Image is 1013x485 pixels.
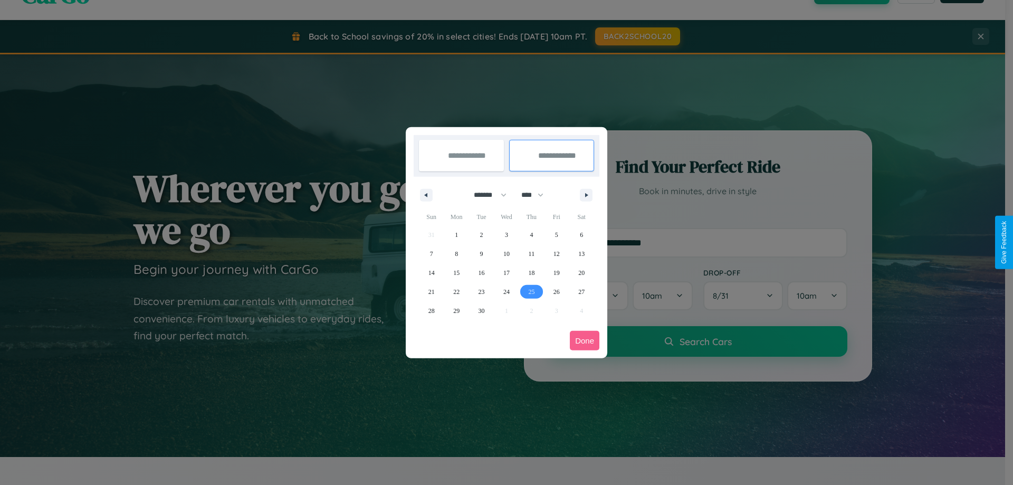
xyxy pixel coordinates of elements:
span: 29 [453,301,460,320]
span: 4 [530,225,533,244]
span: 20 [578,263,585,282]
button: 23 [469,282,494,301]
button: 6 [569,225,594,244]
button: 12 [544,244,569,263]
span: 16 [479,263,485,282]
button: 13 [569,244,594,263]
span: 28 [428,301,435,320]
span: 15 [453,263,460,282]
span: 17 [503,263,510,282]
span: 30 [479,301,485,320]
button: 16 [469,263,494,282]
span: 14 [428,263,435,282]
button: Done [570,331,599,350]
span: 1 [455,225,458,244]
span: 18 [528,263,534,282]
span: 7 [430,244,433,263]
span: 26 [553,282,560,301]
button: 22 [444,282,469,301]
span: Thu [519,208,544,225]
button: 28 [419,301,444,320]
button: 30 [469,301,494,320]
button: 4 [519,225,544,244]
button: 5 [544,225,569,244]
span: 25 [528,282,534,301]
span: 27 [578,282,585,301]
span: 9 [480,244,483,263]
span: 2 [480,225,483,244]
button: 15 [444,263,469,282]
span: Tue [469,208,494,225]
button: 2 [469,225,494,244]
span: 10 [503,244,510,263]
button: 21 [419,282,444,301]
button: 3 [494,225,519,244]
span: 8 [455,244,458,263]
div: Give Feedback [1000,221,1008,264]
span: 23 [479,282,485,301]
span: Sat [569,208,594,225]
button: 19 [544,263,569,282]
button: 18 [519,263,544,282]
button: 9 [469,244,494,263]
span: 6 [580,225,583,244]
span: Mon [444,208,469,225]
span: 13 [578,244,585,263]
span: Sun [419,208,444,225]
span: 12 [553,244,560,263]
span: 11 [529,244,535,263]
button: 14 [419,263,444,282]
button: 24 [494,282,519,301]
button: 29 [444,301,469,320]
button: 1 [444,225,469,244]
span: 24 [503,282,510,301]
span: 22 [453,282,460,301]
button: 26 [544,282,569,301]
span: 21 [428,282,435,301]
button: 17 [494,263,519,282]
span: Fri [544,208,569,225]
span: 3 [505,225,508,244]
button: 10 [494,244,519,263]
button: 11 [519,244,544,263]
button: 20 [569,263,594,282]
button: 27 [569,282,594,301]
button: 7 [419,244,444,263]
button: 25 [519,282,544,301]
button: 8 [444,244,469,263]
span: 19 [553,263,560,282]
span: Wed [494,208,519,225]
span: 5 [555,225,558,244]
